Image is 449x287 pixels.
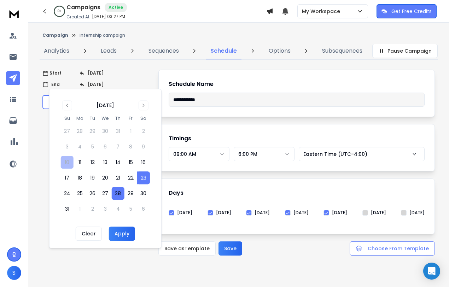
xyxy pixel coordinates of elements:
[86,187,99,200] button: 26
[112,171,124,184] button: 21
[124,115,137,122] th: Friday
[74,171,86,184] button: 18
[368,245,429,252] span: Choose From Template
[112,115,124,122] th: Thursday
[318,42,367,59] a: Subsequences
[169,189,425,197] h1: Days
[74,203,86,215] button: 1
[97,42,121,59] a: Leads
[61,171,74,184] button: 17
[99,203,112,215] button: 3
[62,100,72,110] button: Go to previous month
[264,42,295,59] a: Options
[101,47,117,55] p: Leads
[88,70,104,76] p: [DATE]
[112,156,124,169] button: 14
[74,156,86,169] button: 11
[124,203,137,215] button: 5
[51,82,60,87] p: End
[99,156,112,169] button: 13
[169,80,425,88] h1: Schedule Name
[42,116,156,130] button: Add Schedule
[137,171,150,184] button: 23
[350,241,435,256] button: Choose From Template
[409,210,425,216] label: [DATE]
[234,147,295,161] button: 6:00 PM
[49,70,62,76] p: Start
[124,156,137,169] button: 15
[124,187,137,200] button: 29
[99,187,112,200] button: 27
[105,3,127,12] div: Active
[92,14,125,19] p: [DATE] 03:27 PM
[322,47,362,55] p: Subsequences
[74,115,86,122] th: Monday
[169,134,425,143] h1: Timings
[61,187,74,200] button: 24
[88,82,104,87] p: [DATE]
[293,210,309,216] label: [DATE]
[76,227,102,241] button: Clear
[371,210,386,216] label: [DATE]
[99,171,112,184] button: 20
[109,227,135,241] button: Apply
[44,47,69,55] p: Analytics
[158,241,216,256] button: Save asTemplate
[74,187,86,200] button: 25
[218,241,242,256] button: Save
[112,203,124,215] button: 4
[177,210,192,216] label: [DATE]
[302,8,343,15] p: My Workspace
[80,33,125,38] p: internship campaign
[206,42,241,59] a: Schedule
[97,102,114,109] div: [DATE]
[137,203,150,215] button: 6
[42,33,68,38] button: Campaign
[61,203,74,215] button: 31
[148,47,179,55] p: Sequences
[58,9,61,13] p: 0 %
[144,42,183,59] a: Sequences
[99,115,112,122] th: Wednesday
[377,4,437,18] button: Get Free Credits
[303,151,370,158] p: Eastern Time (UTC-4:00)
[372,44,438,58] button: Pause Campaign
[391,8,432,15] p: Get Free Credits
[137,156,150,169] button: 16
[137,187,150,200] button: 30
[7,266,21,280] button: S
[66,3,100,12] h1: Campaigns
[66,14,91,20] p: Created At:
[86,115,99,122] th: Tuesday
[40,42,74,59] a: Analytics
[423,263,440,280] div: Open Intercom Messenger
[86,171,99,184] button: 19
[210,47,237,55] p: Schedule
[332,210,347,216] label: [DATE]
[216,210,231,216] label: [DATE]
[269,47,291,55] p: Options
[169,147,229,161] button: 09:00 AM
[86,156,99,169] button: 12
[61,115,74,122] th: Sunday
[86,203,99,215] button: 2
[255,210,270,216] label: [DATE]
[112,187,124,200] button: 28
[139,100,148,110] button: Go to next month
[7,7,21,20] img: logo
[124,171,137,184] button: 22
[137,115,150,122] th: Saturday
